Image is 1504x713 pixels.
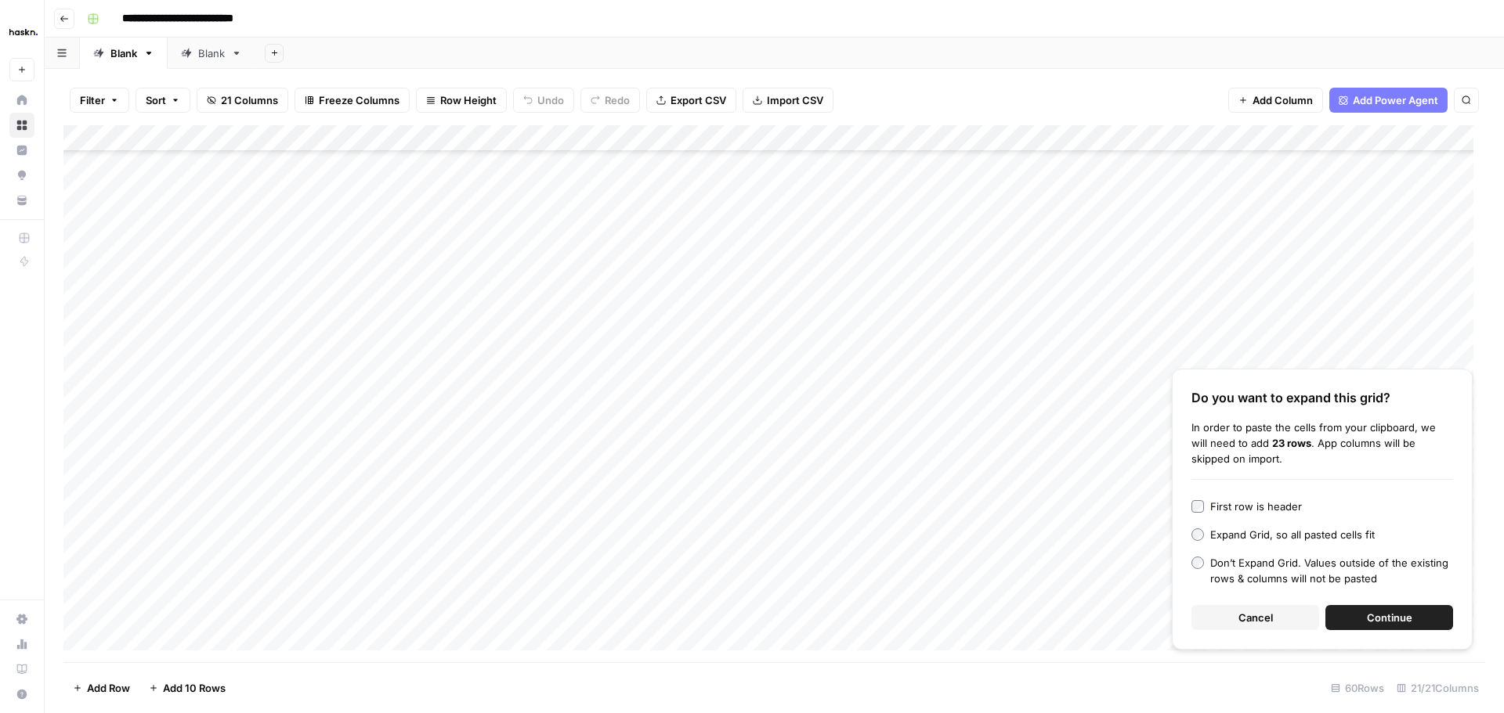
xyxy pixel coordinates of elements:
button: Add Row [63,675,139,700]
button: Workspace: Haskn [9,13,34,52]
div: In order to paste the cells from your clipboard, we will need to add . App columns will be skippe... [1191,420,1453,466]
button: Sort [136,88,190,113]
div: Expand Grid, so all pasted cells fit [1210,527,1375,542]
button: Continue [1325,605,1453,630]
span: Row Height [440,92,497,108]
button: Export CSV [646,88,736,113]
a: Insights [9,138,34,163]
a: Learning Hub [9,657,34,682]
span: Add 10 Rows [163,680,226,696]
div: First row is header [1210,499,1302,514]
input: Expand Grid, so all pasted cells fit [1191,528,1204,541]
span: Cancel [1238,610,1273,625]
b: 23 rows [1272,437,1311,449]
a: Usage [9,632,34,657]
button: Row Height [416,88,507,113]
span: Add Row [87,680,130,696]
button: Filter [70,88,129,113]
a: Home [9,88,34,113]
a: Opportunities [9,163,34,188]
a: Your Data [9,188,34,213]
button: 21 Columns [197,88,288,113]
span: 21 Columns [221,92,278,108]
a: Settings [9,607,34,632]
button: Import CSV [743,88,833,113]
a: Blank [168,38,255,69]
div: Blank [198,45,225,61]
div: 21/21 Columns [1390,675,1485,700]
button: Add Power Agent [1329,88,1448,113]
span: Sort [146,92,166,108]
input: First row is header [1191,500,1204,513]
div: Blank [110,45,137,61]
img: Haskn Logo [9,18,38,46]
button: Help + Support [9,682,34,707]
span: Undo [537,92,564,108]
a: Browse [9,113,34,138]
span: Freeze Columns [319,92,399,108]
span: Export CSV [671,92,726,108]
button: Freeze Columns [295,88,410,113]
button: Undo [513,88,574,113]
button: Cancel [1191,605,1319,630]
span: Add Column [1253,92,1313,108]
div: 60 Rows [1325,675,1390,700]
span: Continue [1367,610,1412,625]
span: Add Power Agent [1353,92,1438,108]
div: Don’t Expand Grid. Values outside of the existing rows & columns will not be pasted [1210,555,1453,586]
span: Redo [605,92,630,108]
button: Redo [580,88,640,113]
span: Filter [80,92,105,108]
div: Do you want to expand this grid? [1191,388,1453,407]
span: Import CSV [767,92,823,108]
button: Add 10 Rows [139,675,235,700]
input: Don’t Expand Grid. Values outside of the existing rows & columns will not be pasted [1191,556,1204,569]
a: Blank [80,38,168,69]
button: Add Column [1228,88,1323,113]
